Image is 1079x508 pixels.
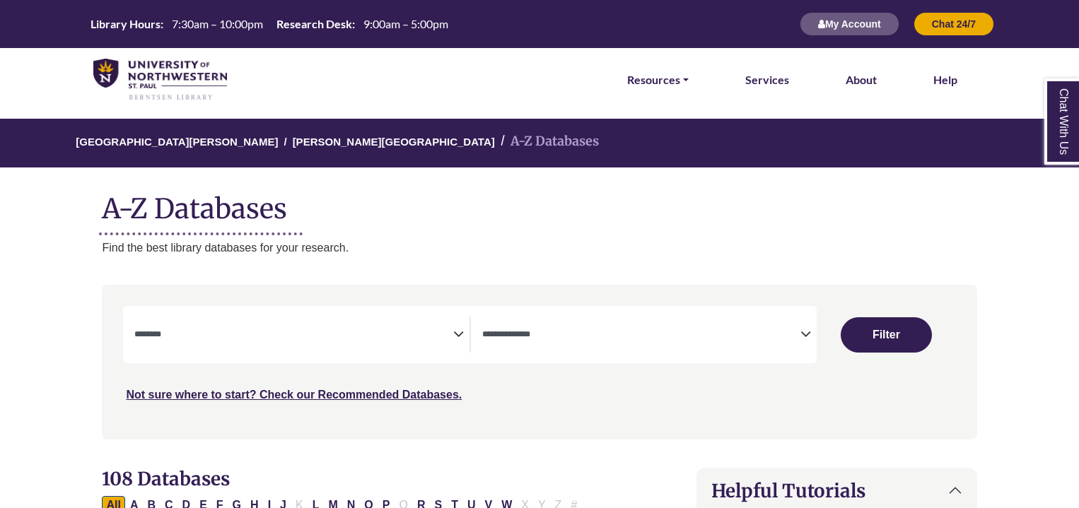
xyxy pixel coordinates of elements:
span: 9:00am – 5:00pm [363,17,448,30]
img: library_home [93,59,227,101]
li: A-Z Databases [495,131,599,152]
p: Find the best library databases for your research. [102,239,976,257]
a: [PERSON_NAME][GEOGRAPHIC_DATA] [293,134,495,148]
span: 7:30am – 10:00pm [172,17,263,30]
a: My Account [800,18,899,30]
button: My Account [800,12,899,36]
textarea: Search [482,330,800,341]
a: Hours Today [85,16,454,33]
button: Submit for Search Results [841,317,932,353]
a: Resources [627,71,689,89]
a: Chat 24/7 [914,18,994,30]
h1: A-Z Databases [102,182,976,225]
nav: Search filters [102,285,976,439]
a: Help [933,71,957,89]
a: About [846,71,877,89]
table: Hours Today [85,16,454,30]
span: 108 Databases [102,467,230,490]
a: Services [745,71,789,89]
th: Library Hours: [85,16,164,31]
button: Chat 24/7 [914,12,994,36]
a: [GEOGRAPHIC_DATA][PERSON_NAME] [76,134,278,148]
textarea: Search [134,330,453,341]
nav: breadcrumb [102,119,976,167]
a: Not sure where to start? Check our Recommended Databases. [126,389,462,401]
th: Research Desk: [271,16,356,31]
